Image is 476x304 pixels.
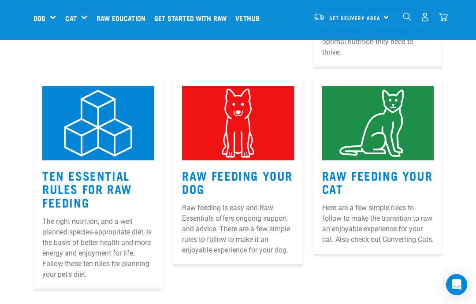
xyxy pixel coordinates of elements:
[65,13,76,23] a: Cat
[182,86,294,160] img: 2.jpg
[182,172,293,192] a: Raw Feeding Your Dog
[446,274,467,295] div: Open Intercom Messenger
[42,86,154,160] img: 1.jpg
[152,0,233,36] a: Get started with Raw
[313,13,325,21] img: van-moving.png
[420,12,430,22] img: user.png
[322,86,434,160] img: 3.jpg
[403,12,411,21] img: home-icon-1@2x.png
[322,172,433,192] a: Raw Feeding Your Cat
[42,172,132,205] a: Ten Essential Rules for Raw Feeding
[42,216,154,280] p: The right nutrition, and a well planned species-appropriate diet, is the basis of better health a...
[233,0,266,36] a: Vethub
[33,13,45,23] a: Dog
[322,203,434,245] p: Here are a few simple rules to follow to make the transition to raw an enjoyable experience for y...
[439,12,448,22] img: home-icon@2x.png
[94,0,152,36] a: Raw Education
[182,203,294,256] p: Raw feeding is easy and Raw Essentials offers ongoing support and advice. There are a few simple ...
[329,16,380,19] span: Set Delivery Area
